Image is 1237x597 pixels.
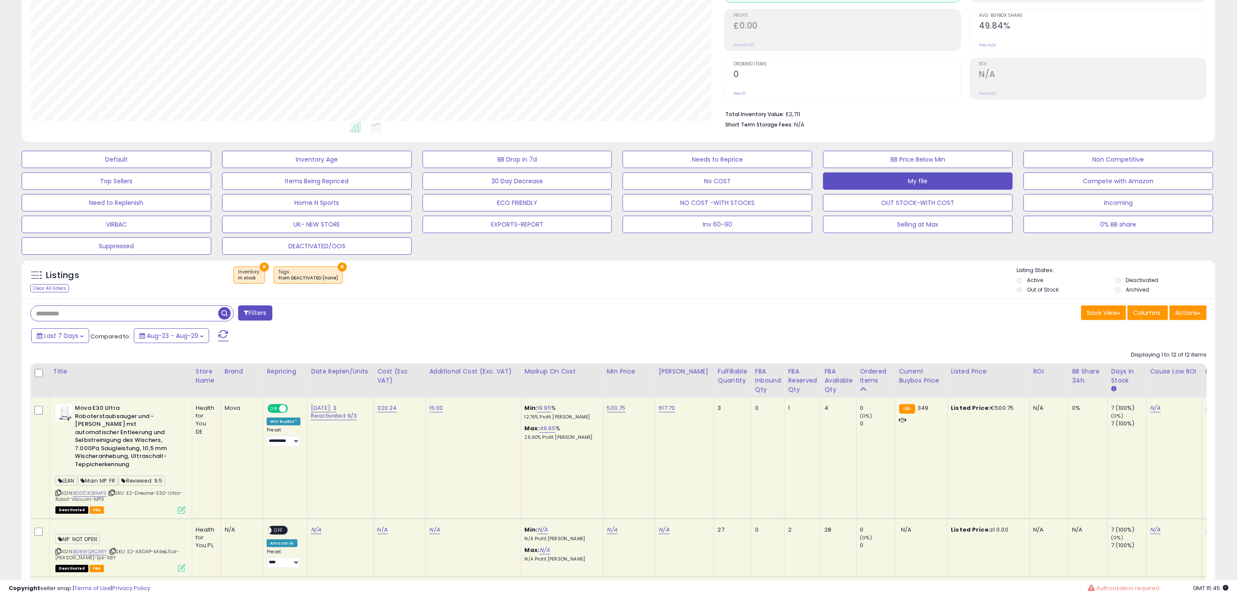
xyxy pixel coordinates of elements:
div: N/A [1072,526,1101,534]
h2: £0.00 [733,21,960,32]
span: Compared to: [90,332,130,341]
div: Win BuyBox * [267,418,300,425]
b: Mova E30 Ultra Roboterstaubsauger und -[PERSON_NAME] mit automatischer Entleerung und Selbstreini... [75,404,180,471]
small: (0%) [860,412,872,419]
strong: Copyright [9,584,40,592]
a: N/A [607,526,617,534]
span: | SKU: E2-ARDAP-Mite&Tick-[PERSON_NAME]-1pk-X8Y [55,548,179,561]
p: Listing States: [1017,266,1215,275]
button: 30 Day Decrease [423,172,612,190]
button: OUT STOCK-WITH COST [823,194,1013,211]
button: 0% BB share [1024,216,1213,233]
th: CSV column name: cust_attr_4_Date Replen/Units [307,363,374,398]
button: Actions [1169,305,1207,320]
div: 2 [788,526,814,534]
span: FBA [90,565,104,572]
small: Prev: N/A [979,42,996,48]
a: 617.70 [659,404,675,412]
button: NO COST -WITH STOCKS [623,194,812,211]
th: CSV column name: cust_attr_5_Cause Low ROI [1147,363,1202,398]
div: Title [53,367,188,376]
button: Save View [1081,305,1126,320]
small: FBA [899,404,915,414]
span: Columns [1133,308,1160,317]
span: Aug-23 - Aug-29 [147,331,198,340]
p: 12.76% Profit [PERSON_NAME] [525,414,597,420]
div: Displaying 1 to 12 of 12 items [1131,351,1207,359]
button: No COST [623,172,812,190]
span: ON [268,405,279,412]
button: Last 7 Days [31,328,89,343]
div: N/A [225,526,257,534]
div: N/A [1034,526,1062,534]
div: in stock [238,275,260,281]
span: OFF [287,405,300,412]
span: LEAN [55,476,77,486]
div: 0 [755,526,778,534]
span: N/A [901,526,912,534]
a: N/A [537,526,548,534]
button: Suppressed [22,237,211,255]
div: Preset: [267,549,300,568]
div: ASIN: [55,404,185,513]
button: UK- NEW STORE [222,216,412,233]
h2: 0 [733,69,960,81]
div: FBA Available Qty [824,367,853,394]
div: 7 (100%) [1111,526,1147,534]
h2: 49.84% [979,21,1206,32]
div: 0% [1072,404,1101,412]
div: Cause Low ROI [1150,367,1198,376]
div: % [525,425,597,441]
div: 0 [860,404,895,412]
span: 349 [917,404,928,412]
b: Listed Price: [951,526,991,534]
div: zł 0.00 [951,526,1023,534]
b: Listed Price: [951,404,991,412]
a: [DATE]: 3 Reactivated 9/3 [311,404,357,420]
a: N/A [539,546,550,555]
small: (0%) [1111,534,1124,541]
button: Compete with Amazon [1024,172,1213,190]
div: 0 [755,404,778,412]
div: 0 [860,542,895,549]
div: 7 (100%) [1111,404,1147,412]
div: % [525,404,597,420]
a: Terms of Use [74,584,111,592]
a: N/A [659,526,669,534]
a: 49.95 [539,424,556,433]
button: Default [22,151,211,168]
div: Ordered Items [860,367,892,385]
span: All listings that are unavailable for purchase on Amazon for any reason other than out-of-stock [55,506,88,514]
small: Prev: 0 [733,91,746,96]
span: N/A [794,120,804,129]
b: Max: [525,424,540,432]
div: Clear All Filters [30,284,69,292]
div: Markup on Cost [525,367,600,376]
button: Selling at Max [823,216,1013,233]
small: Prev: £0.00 [733,42,754,48]
div: Listed Price [951,367,1026,376]
small: Prev: N/A [979,91,996,96]
b: Short Term Storage Fees: [725,121,793,128]
a: 15.00 [430,404,443,412]
span: OFF [272,526,286,534]
span: MP: NOT OPEN [55,534,100,544]
span: | SKU: E2-Dreame-E30-Ultra-Robot-Vacuum-MP3 [55,490,183,503]
div: 7 (100%) [1111,420,1147,428]
span: Main MP: FR [78,476,118,486]
li: £2,711 [725,108,1200,119]
h5: Listings [46,269,79,282]
div: Additional Cost (Exc. VAT) [430,367,517,376]
small: Days In Stock. [1111,385,1117,393]
span: Profit [733,13,960,18]
div: Health for You PL [196,526,214,550]
a: 500.75 [607,404,626,412]
div: Preset: [267,427,300,446]
div: Min Price [607,367,652,376]
div: €500.75 [951,404,1023,412]
button: Non Competitive [1024,151,1213,168]
a: N/A [1150,526,1161,534]
a: N/A [430,526,440,534]
span: Ordered Items [733,62,960,67]
a: N/A [378,526,388,534]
